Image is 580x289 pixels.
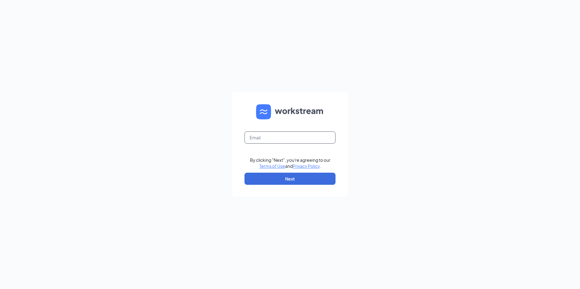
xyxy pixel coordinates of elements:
input: Email [244,131,336,144]
a: Terms of Use [259,163,285,169]
div: By clicking "Next", you're agreeing to our and . [250,157,330,169]
img: WS logo and Workstream text [256,104,324,119]
button: Next [244,173,336,185]
a: Privacy Policy [293,163,320,169]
